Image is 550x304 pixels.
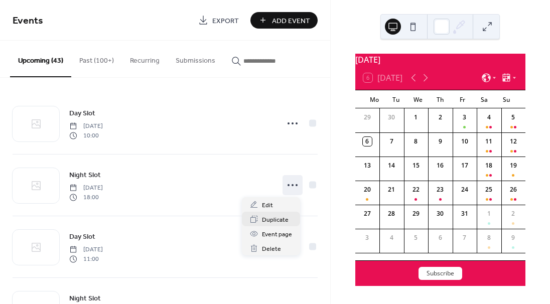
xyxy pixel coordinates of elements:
button: Recurring [122,41,168,76]
a: Night Slot [69,292,101,304]
div: Tu [385,90,407,108]
div: 2 [436,113,445,122]
span: 10:00 [69,131,103,140]
div: 20 [363,185,372,194]
div: 7 [387,137,396,146]
div: [DATE] [355,54,525,66]
span: [DATE] [69,184,103,193]
button: Add Event [250,12,318,29]
div: 3 [363,233,372,242]
div: 12 [509,137,518,146]
a: Export [191,12,246,29]
div: 16 [436,161,445,170]
span: Edit [262,200,273,211]
div: Mo [363,90,385,108]
div: 29 [411,209,421,218]
button: Subscribe [419,267,462,280]
div: 4 [387,233,396,242]
div: 11 [484,137,493,146]
a: Day Slot [69,107,95,119]
button: Submissions [168,41,223,76]
span: Add Event [272,16,310,26]
div: 13 [363,161,372,170]
div: 10 [460,137,469,146]
div: 1 [484,209,493,218]
div: 9 [436,137,445,146]
span: Event page [262,229,292,240]
span: Delete [262,244,281,254]
div: 27 [363,209,372,218]
span: Duplicate [262,215,289,225]
div: 28 [387,209,396,218]
div: 17 [460,161,469,170]
span: Day Slot [69,108,95,119]
div: 31 [460,209,469,218]
div: 18 [484,161,493,170]
div: 8 [484,233,493,242]
div: Su [495,90,517,108]
span: Night Slot [69,170,101,181]
div: 8 [411,137,421,146]
a: Day Slot [69,231,95,242]
span: [DATE] [69,122,103,131]
div: 2 [509,209,518,218]
span: Events [13,11,43,31]
span: 11:00 [69,254,103,263]
span: 18:00 [69,193,103,202]
div: 3 [460,113,469,122]
div: 9 [509,233,518,242]
div: 21 [387,185,396,194]
div: 6 [436,233,445,242]
div: 24 [460,185,469,194]
div: 6 [363,137,372,146]
span: Export [212,16,239,26]
div: 26 [509,185,518,194]
div: 4 [484,113,493,122]
span: Day Slot [69,232,95,242]
button: Past (100+) [71,41,122,76]
div: Sa [473,90,495,108]
div: 22 [411,185,421,194]
div: 30 [436,209,445,218]
div: 14 [387,161,396,170]
div: We [407,90,429,108]
div: 1 [411,113,421,122]
div: 23 [436,185,445,194]
div: 29 [363,113,372,122]
div: Th [429,90,451,108]
div: 25 [484,185,493,194]
button: Upcoming (43) [10,41,71,77]
span: Night Slot [69,293,101,304]
a: Night Slot [69,169,101,181]
div: 5 [411,233,421,242]
div: 19 [509,161,518,170]
div: 7 [460,233,469,242]
div: 5 [509,113,518,122]
div: 30 [387,113,396,122]
div: Fr [451,90,473,108]
span: [DATE] [69,245,103,254]
div: 15 [411,161,421,170]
